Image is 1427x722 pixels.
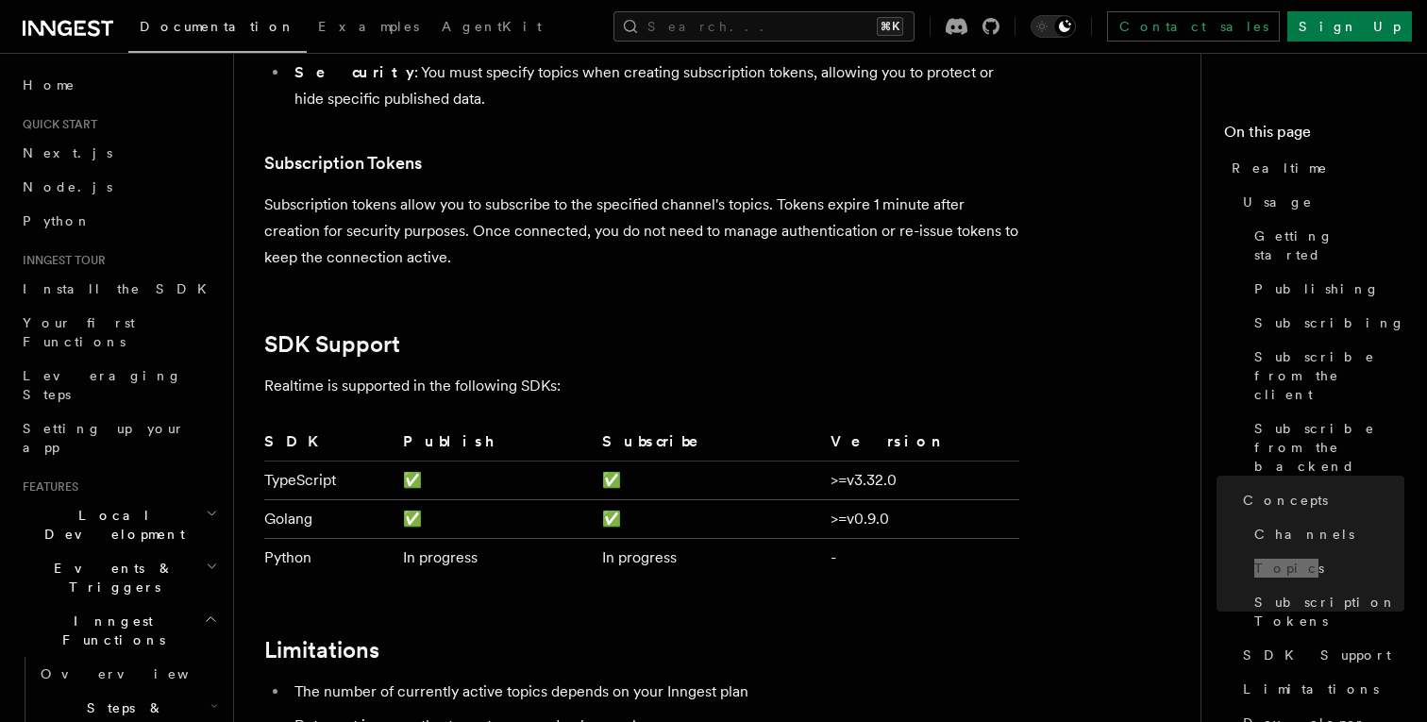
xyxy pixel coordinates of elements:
a: Subscribe from the client [1247,340,1404,411]
td: - [823,538,1019,577]
span: Node.js [23,179,112,194]
span: Install the SDK [23,281,218,296]
span: Setting up your app [23,421,185,455]
a: Contact sales [1107,11,1280,42]
span: Events & Triggers [15,559,206,596]
strong: Security [294,63,414,81]
h4: On this page [1224,121,1404,151]
td: ✅ [595,461,822,499]
span: Examples [318,19,419,34]
td: In progress [595,538,822,577]
a: Limitations [264,637,379,663]
a: Realtime [1224,151,1404,185]
a: SDK Support [264,331,400,358]
span: Subscription Tokens [1254,593,1404,630]
span: Concepts [1243,491,1328,510]
td: >=v3.32.0 [823,461,1019,499]
span: Overview [41,666,235,681]
span: Leveraging Steps [23,368,182,402]
kbd: ⌘K [877,17,903,36]
span: Inngest tour [15,253,106,268]
a: Your first Functions [15,306,222,359]
td: ✅ [395,499,596,538]
span: Documentation [140,19,295,34]
td: TypeScript [264,461,395,499]
a: SDK Support [1235,638,1404,672]
span: Local Development [15,506,206,544]
p: Subscription tokens allow you to subscribe to the specified channel's topics. Tokens expire 1 min... [264,192,1019,271]
span: Publishing [1254,279,1380,298]
a: Leveraging Steps [15,359,222,411]
a: Node.js [15,170,222,204]
button: Toggle dark mode [1031,15,1076,38]
a: Examples [307,6,430,51]
a: Subscribe from the backend [1247,411,1404,483]
span: Topics [1254,559,1324,578]
li: The number of currently active topics depends on your Inngest plan [289,679,1019,705]
span: Channels [1254,525,1354,544]
a: Install the SDK [15,272,222,306]
th: Version [823,429,1019,462]
span: Realtime [1232,159,1328,177]
a: Home [15,68,222,102]
a: Subscribing [1247,306,1404,340]
button: Inngest Functions [15,604,222,657]
a: Publishing [1247,272,1404,306]
a: Python [15,204,222,238]
th: Publish [395,429,596,462]
span: Next.js [23,145,112,160]
a: Setting up your app [15,411,222,464]
button: Local Development [15,498,222,551]
span: Python [23,213,92,228]
a: Subscription Tokens [264,150,422,176]
span: Your first Functions [23,315,135,349]
a: Topics [1247,551,1404,585]
a: Overview [33,657,222,691]
th: SDK [264,429,395,462]
span: AgentKit [442,19,542,34]
a: Next.js [15,136,222,170]
td: Golang [264,499,395,538]
a: Usage [1235,185,1404,219]
a: Documentation [128,6,307,53]
a: Concepts [1235,483,1404,517]
td: Python [264,538,395,577]
span: Home [23,76,76,94]
li: : You must specify topics when creating subscription tokens, allowing you to protect or hide spec... [289,59,1019,112]
a: Getting started [1247,219,1404,272]
button: Search...⌘K [613,11,915,42]
span: Usage [1243,193,1313,211]
span: SDK Support [1243,646,1391,664]
button: Events & Triggers [15,551,222,604]
a: Channels [1247,517,1404,551]
td: In progress [395,538,596,577]
span: Subscribing [1254,313,1405,332]
a: Sign Up [1287,11,1412,42]
a: Subscription Tokens [1247,585,1404,638]
td: ✅ [395,461,596,499]
td: ✅ [595,499,822,538]
span: Subscribe from the client [1254,347,1404,404]
span: Quick start [15,117,97,132]
span: Getting started [1254,227,1404,264]
span: Subscribe from the backend [1254,419,1404,476]
td: >=v0.9.0 [823,499,1019,538]
span: Features [15,479,78,495]
span: Inngest Functions [15,612,204,649]
span: Limitations [1243,680,1379,698]
a: Limitations [1235,672,1404,706]
a: AgentKit [430,6,553,51]
th: Subscribe [595,429,822,462]
p: Realtime is supported in the following SDKs: [264,373,1019,399]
